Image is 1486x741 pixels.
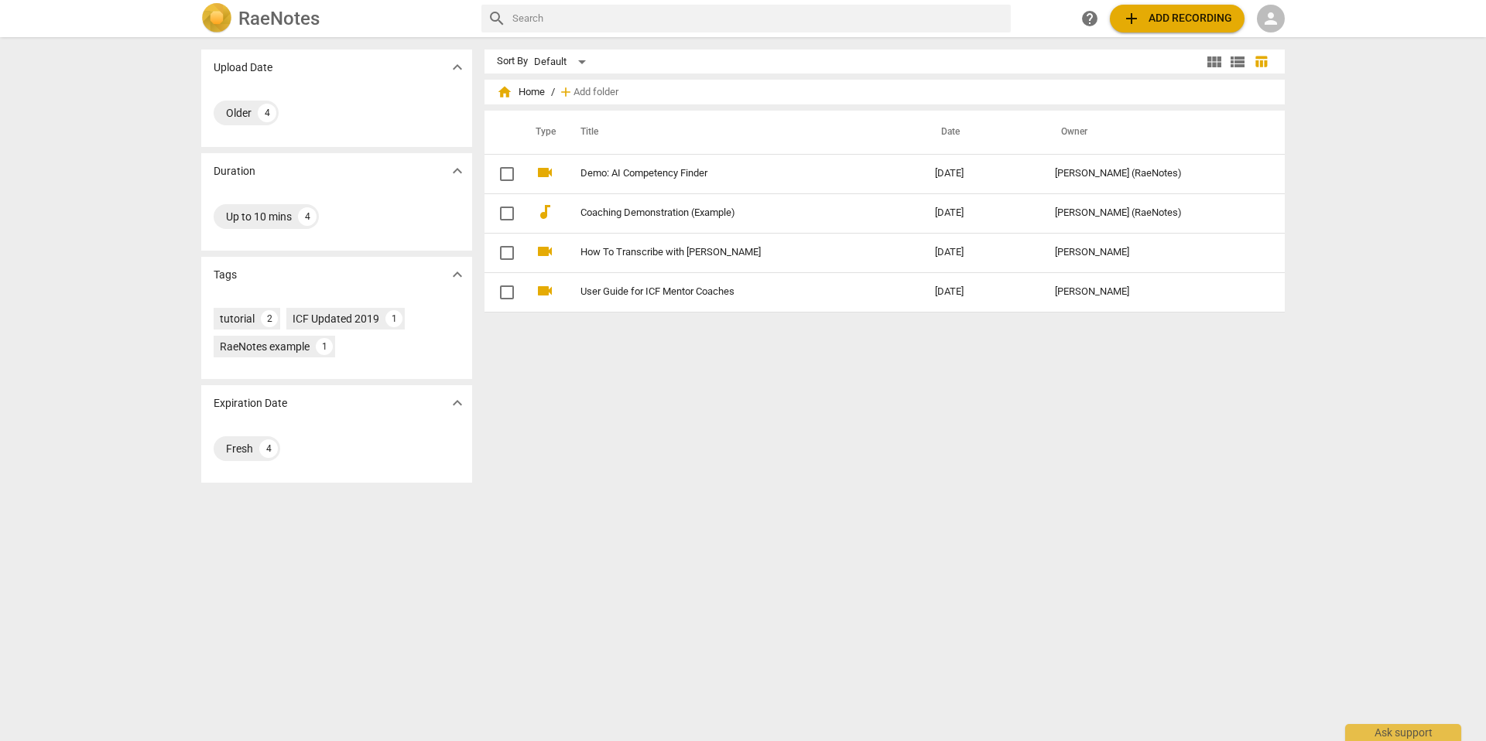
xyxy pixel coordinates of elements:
span: expand_more [448,394,467,412]
div: 4 [259,439,278,458]
div: Older [226,105,252,121]
div: Fresh [226,441,253,456]
td: [DATE] [923,272,1043,312]
th: Owner [1043,111,1269,154]
input: Search [512,6,1005,31]
span: expand_more [448,58,467,77]
div: Default [534,50,591,74]
div: [PERSON_NAME] [1055,286,1256,298]
span: table_chart [1254,54,1269,69]
span: add [558,84,574,100]
div: Sort By [497,56,528,67]
button: Show more [446,159,469,183]
td: [DATE] [923,154,1043,193]
button: Show more [446,56,469,79]
div: 1 [316,338,333,355]
button: Tile view [1203,50,1226,73]
span: expand_more [448,162,467,180]
p: Tags [214,267,237,283]
button: List view [1226,50,1249,73]
span: help [1080,9,1099,28]
th: Type [523,111,562,154]
span: audiotrack [536,203,554,221]
span: videocam [536,282,554,300]
td: [DATE] [923,193,1043,233]
div: 1 [385,310,402,327]
span: view_list [1228,53,1247,71]
th: Date [923,111,1043,154]
div: [PERSON_NAME] (RaeNotes) [1055,207,1256,219]
span: person [1262,9,1280,28]
span: videocam [536,163,554,182]
a: How To Transcribe with [PERSON_NAME] [580,247,879,258]
span: home [497,84,512,100]
p: Expiration Date [214,395,287,411]
a: LogoRaeNotes [201,3,469,34]
span: search [488,9,506,28]
a: User Guide for ICF Mentor Coaches [580,286,879,298]
button: Table view [1249,50,1272,73]
a: Coaching Demonstration (Example) [580,207,879,219]
div: 2 [261,310,278,327]
div: Ask support [1345,724,1461,741]
p: Upload Date [214,60,272,76]
div: 4 [258,104,276,122]
div: RaeNotes example [220,339,310,354]
span: add [1122,9,1141,28]
td: [DATE] [923,233,1043,272]
span: expand_more [448,265,467,284]
div: tutorial [220,311,255,326]
img: Logo [201,3,232,34]
p: Duration [214,163,255,179]
div: 4 [298,207,317,226]
th: Title [562,111,923,154]
button: Show more [446,263,469,286]
a: Demo: AI Competency Finder [580,168,879,179]
div: [PERSON_NAME] (RaeNotes) [1055,168,1256,179]
button: Show more [446,391,469,415]
span: Add folder [574,87,618,98]
div: ICF Updated 2019 [293,311,379,326]
span: / [551,87,555,98]
span: Home [497,84,545,100]
button: Upload [1110,5,1245,32]
h2: RaeNotes [238,8,320,29]
span: view_module [1205,53,1224,71]
div: [PERSON_NAME] [1055,247,1256,258]
span: Add recording [1122,9,1232,28]
span: videocam [536,242,554,261]
div: Up to 10 mins [226,209,292,224]
a: Help [1076,5,1104,32]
